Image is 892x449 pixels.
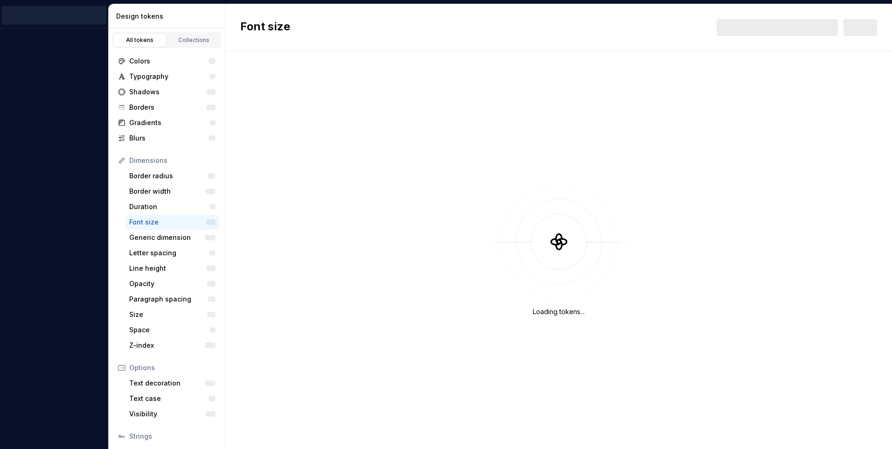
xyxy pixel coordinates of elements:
div: Z-index [129,341,205,350]
div: Visibility [129,409,206,419]
a: Blurs [114,131,219,146]
a: Size [125,307,219,322]
a: Paragraph spacing [125,292,219,307]
a: Shadows [114,84,219,99]
div: Design tokens [116,12,221,21]
div: Shadows [129,87,207,97]
a: Z-index [125,338,219,353]
a: Opacity [125,276,219,291]
a: Colors [114,54,219,69]
div: Options [129,363,216,372]
div: Line height [129,264,206,273]
div: Typography [129,72,209,81]
div: Gradients [129,118,210,127]
div: Border radius [129,171,208,181]
div: Text case [129,394,209,403]
div: Strings [129,432,216,441]
a: Line height [125,261,219,276]
a: Visibility [125,407,219,421]
div: Font size [129,217,206,227]
a: Text decoration [125,376,219,391]
div: Loading tokens... [533,307,585,316]
div: Generic dimension [129,233,205,242]
div: Size [129,310,207,319]
a: Text case [125,391,219,406]
div: Letter spacing [129,248,209,258]
div: Border width [129,187,205,196]
div: Borders [129,103,206,112]
div: All tokens [117,36,163,44]
div: Colors [129,56,209,66]
a: Duration [125,199,219,214]
div: Duration [129,202,210,211]
a: Generic dimension [125,230,219,245]
a: Font size [125,215,219,230]
a: Typography [114,69,219,84]
a: Letter spacing [125,246,219,260]
div: Collections [171,36,217,44]
div: Text decoration [129,379,205,388]
div: Blurs [129,133,209,143]
a: Border width [125,184,219,199]
div: Opacity [129,279,207,288]
a: Border radius [125,168,219,183]
div: Space [129,325,210,335]
a: Space [125,323,219,337]
a: Borders [114,100,219,115]
h2: Font size [240,19,290,36]
div: Dimensions [129,156,216,165]
div: Paragraph spacing [129,295,208,304]
a: Gradients [114,115,219,130]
